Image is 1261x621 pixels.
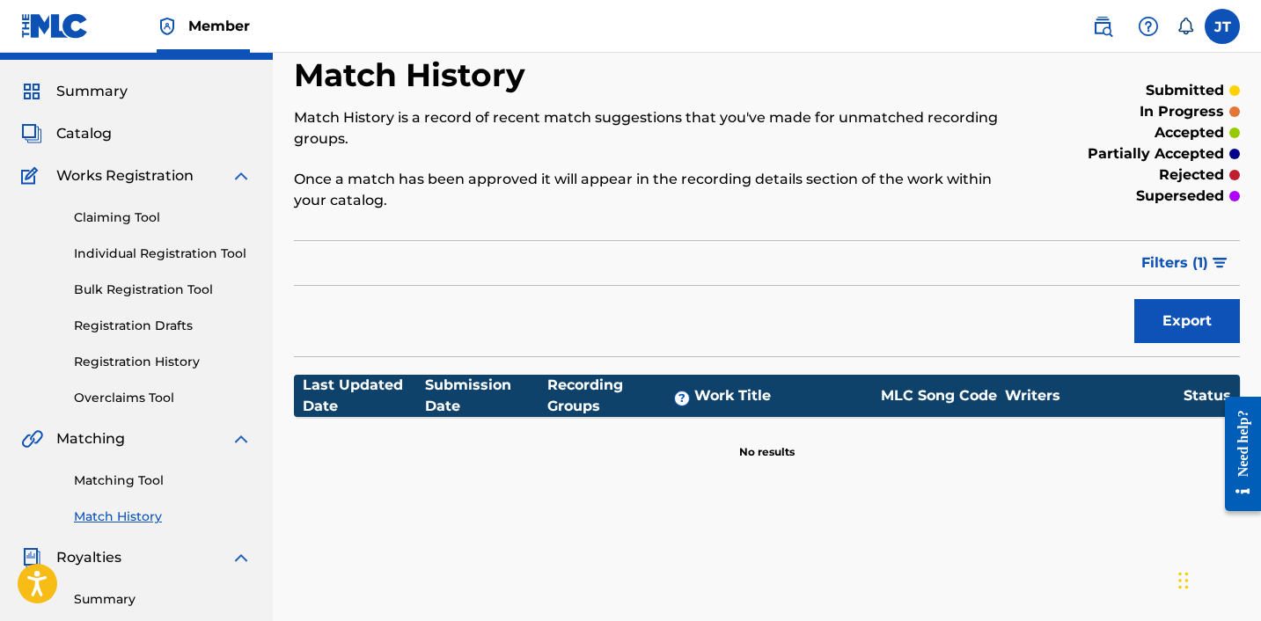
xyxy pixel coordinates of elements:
[294,169,1023,211] p: Once a match has been approved it will appear in the recording details section of the work within...
[1138,16,1159,37] img: help
[425,375,547,417] div: Submission Date
[1131,241,1240,285] button: Filters (1)
[675,391,689,405] span: ?
[694,385,873,406] div: Work Title
[1184,385,1231,406] div: Status
[74,281,252,299] a: Bulk Registration Tool
[1085,9,1120,44] a: Public Search
[1088,143,1224,164] p: partially accepted
[56,81,128,102] span: Summary
[74,389,252,407] a: Overclaims Tool
[1213,258,1228,268] img: filter
[188,16,250,36] span: Member
[21,123,42,144] img: Catalog
[21,81,42,102] img: Summary
[1141,252,1208,274] span: Filters ( 1 )
[1092,16,1113,37] img: search
[231,165,252,186] img: expand
[1005,385,1184,406] div: Writers
[547,375,694,417] div: Recording Groups
[74,508,252,526] a: Match History
[21,13,89,39] img: MLC Logo
[74,317,252,335] a: Registration Drafts
[56,123,112,144] span: Catalog
[74,208,252,227] a: Claiming Tool
[74,471,252,490] a: Matching Tool
[1155,122,1224,143] p: accepted
[873,385,1005,406] div: MLC Song Code
[74,590,252,609] a: Summary
[21,547,42,568] img: Royalties
[1177,18,1194,35] div: Notifications
[303,375,425,417] div: Last Updated Date
[56,165,194,186] span: Works Registration
[21,81,128,102] a: SummarySummary
[1178,554,1189,607] div: Drag
[157,16,178,37] img: Top Rightsholder
[231,428,252,449] img: expand
[74,353,252,371] a: Registration History
[1159,164,1224,186] p: rejected
[74,245,252,263] a: Individual Registration Tool
[21,165,44,186] img: Works Registration
[294,107,1023,150] p: Match History is a record of recent match suggestions that you've made for unmatched recording gr...
[739,423,795,460] p: No results
[21,428,43,449] img: Matching
[56,428,125,449] span: Matching
[1205,9,1240,44] div: User Menu
[1131,9,1166,44] div: Help
[294,55,534,95] h2: Match History
[1146,80,1224,101] p: submitted
[21,123,112,144] a: CatalogCatalog
[231,547,252,568] img: expand
[1212,383,1261,524] iframe: Resource Center
[1173,537,1261,621] iframe: Chat Widget
[1136,186,1224,207] p: superseded
[1140,101,1224,122] p: in progress
[1134,299,1240,343] button: Export
[56,547,121,568] span: Royalties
